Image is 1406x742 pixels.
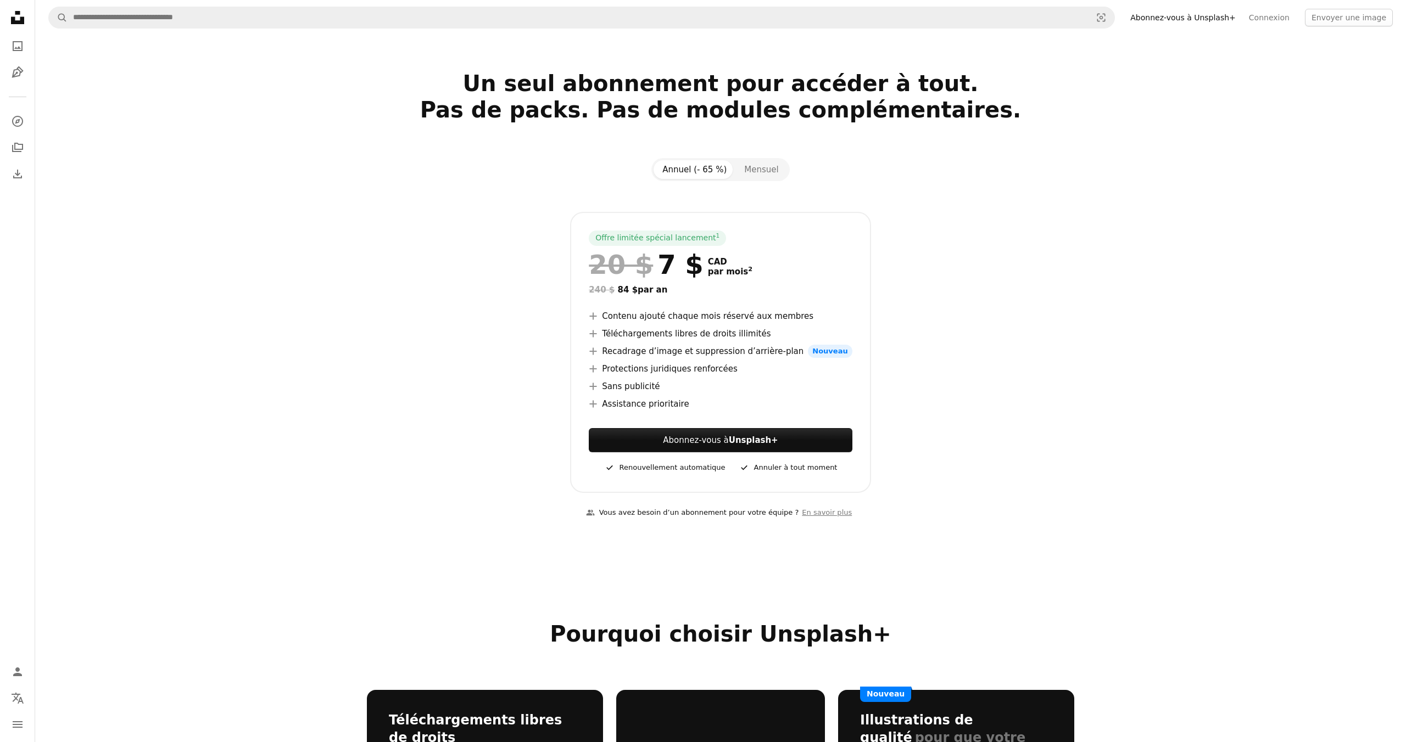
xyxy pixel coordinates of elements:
li: Protections juridiques renforcées [589,362,852,375]
a: Illustrations [7,61,29,83]
span: Nouveau [860,687,911,702]
li: Téléchargements libres de droits illimités [589,327,852,340]
span: 20 $ [589,250,653,279]
a: Accueil — Unsplash [7,7,29,31]
a: En savoir plus [799,504,855,522]
button: Recherche de visuels [1088,7,1114,28]
div: Renouvellement automatique [604,461,726,474]
button: Mensuel [735,160,787,179]
div: 84 $ par an [589,283,852,296]
span: Nouveau [808,345,852,358]
button: Envoyer une image [1305,9,1393,26]
span: 240 $ [589,285,615,295]
button: Annuel (- 65 %) [654,160,735,179]
button: Abonnez-vous àUnsplash+ [589,428,852,452]
strong: Unsplash+ [729,435,778,445]
div: Offre limitée spécial lancement [589,231,726,246]
a: Connexion [1242,9,1296,26]
button: Rechercher sur Unsplash [49,7,68,28]
span: par mois [708,267,752,277]
button: Menu [7,713,29,735]
li: Assistance prioritaire [589,397,852,411]
a: 1 [714,233,722,244]
a: 2 [746,267,755,277]
form: Rechercher des visuels sur tout le site [48,7,1115,29]
h2: Pourquoi choisir Unsplash+ [367,621,1074,647]
div: Annuler à tout moment [739,461,838,474]
li: Sans publicité [589,380,852,393]
a: Collections [7,137,29,159]
button: Langue [7,687,29,709]
a: Explorer [7,110,29,132]
div: 7 $ [589,250,703,279]
div: Vous avez besoin d’un abonnement pour votre équipe ? [586,507,799,519]
li: Recadrage d’image et suppression d’arrière-plan [589,345,852,358]
li: Contenu ajouté chaque mois réservé aux membres [589,310,852,323]
span: CAD [708,257,752,267]
a: Photos [7,35,29,57]
a: Connexion / S’inscrire [7,661,29,683]
a: Abonnez-vous à Unsplash+ [1124,9,1242,26]
sup: 1 [716,232,720,239]
a: Historique de téléchargement [7,163,29,185]
sup: 2 [748,266,752,273]
h2: Un seul abonnement pour accéder à tout. Pas de packs. Pas de modules complémentaires. [367,70,1074,149]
